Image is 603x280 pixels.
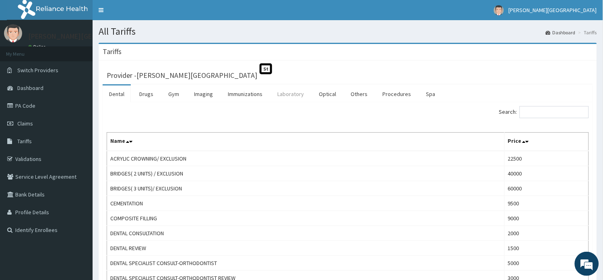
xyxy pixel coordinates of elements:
th: Price [504,133,589,151]
a: Gym [162,86,186,102]
li: Tariffs [576,29,597,36]
td: BRIDGES( 3 UNITS)/ EXCLUSION [107,181,505,196]
span: Switch Providers [17,67,58,74]
a: Dashboard [546,29,576,36]
a: Immunizations [221,86,269,102]
td: 22500 [504,151,589,166]
a: Laboratory [271,86,310,102]
span: Dashboard [17,84,43,92]
a: Drugs [133,86,160,102]
a: Spa [420,86,442,102]
span: [PERSON_NAME][GEOGRAPHIC_DATA] [509,6,597,14]
td: 5000 [504,256,589,271]
h3: Provider - [PERSON_NAME][GEOGRAPHIC_DATA] [107,72,257,79]
a: Imaging [188,86,219,102]
td: DENTAL SPECIALIST CONSULT-ORTHODONTIST [107,256,505,271]
td: 9500 [504,196,589,211]
td: 40000 [504,166,589,181]
td: 60000 [504,181,589,196]
th: Name [107,133,505,151]
input: Search: [520,106,589,118]
td: DENTAL REVIEW [107,241,505,256]
a: Dental [103,86,131,102]
p: [PERSON_NAME][GEOGRAPHIC_DATA] [28,33,147,40]
td: BRIDGES( 2 UNITS) / EXCLUSION [107,166,505,181]
a: Procedures [376,86,418,102]
td: 1500 [504,241,589,256]
img: User Image [4,24,22,42]
a: Others [345,86,374,102]
span: Claims [17,120,33,127]
td: 2000 [504,226,589,241]
label: Search: [499,106,589,118]
td: CEMENTATION [107,196,505,211]
h3: Tariffs [103,48,122,55]
a: Online [28,44,47,50]
td: ACRYLIC CROWNING/ EXCLUSION [107,151,505,166]
td: DENTAL CONSULTATION [107,226,505,241]
a: Optical [312,86,343,102]
h1: All Tariffs [99,26,597,37]
td: 9000 [504,211,589,226]
span: Tariffs [17,138,32,145]
img: User Image [494,5,504,15]
td: COMPOSITE FILLING [107,211,505,226]
span: St [260,63,272,74]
